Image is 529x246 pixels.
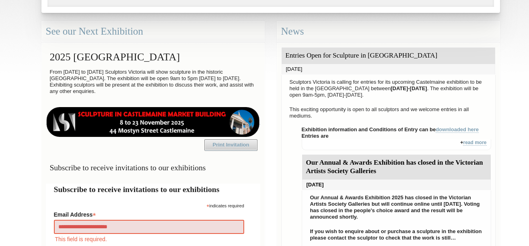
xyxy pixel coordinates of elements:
[306,226,487,243] p: If you wish to enquire about or purchase a sculpture in the exhibition please contact the sculpto...
[277,21,500,42] div: News
[306,192,487,222] p: Our Annual & Awards Exhibition 2025 has closed in the Victorian Artists Society Galleries but wil...
[54,184,252,195] h2: Subscribe to receive invitations to our exhibitions
[204,139,257,151] a: Print Invitation
[391,85,427,91] strong: [DATE]-[DATE]
[282,64,495,74] div: [DATE]
[46,107,260,137] img: castlemaine-ldrbd25v2.png
[46,67,260,97] p: From [DATE] to [DATE] Sculptors Victoria will show sculpture in the historic [GEOGRAPHIC_DATA]. T...
[436,126,479,133] a: downloaded here
[286,104,491,121] p: This exciting opportunity is open to all sculptors and we welcome entries in all mediums.
[302,180,491,190] div: [DATE]
[54,201,244,209] div: indicates required
[46,160,260,176] h3: Subscribe to receive invitations to our exhibitions
[286,77,491,100] p: Sculptors Victoria is calling for entries for its upcoming Castelmaine exhibition to be held in t...
[54,235,244,244] div: This field is required.
[302,155,491,180] div: Our Annual & Awards Exhibition has closed in the Victorian Artists Society Galleries
[302,139,491,150] div: +
[41,21,265,42] div: See our Next Exhibition
[54,209,244,219] label: Email Address
[282,48,495,64] div: Entries Open for Sculpture in [GEOGRAPHIC_DATA]
[46,47,260,67] h2: 2025 [GEOGRAPHIC_DATA]
[463,140,486,146] a: read more
[302,126,479,133] strong: Exhibition information and Conditions of Entry can be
